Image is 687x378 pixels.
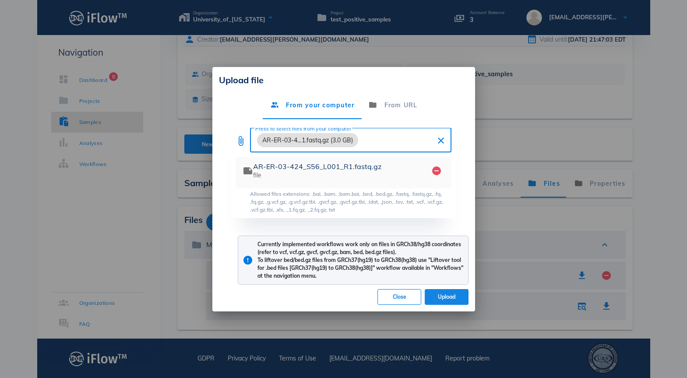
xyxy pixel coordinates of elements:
button: Close [377,289,421,305]
div: AR-ER-03-424_S56_L001_R1.fastq.gz [253,163,422,171]
div: From URL [361,91,424,119]
span: Upload [432,293,462,300]
div: Currently implemented workflows work only on files in GRCh38/hg38 coordinates (refer to vcf, vcf.... [257,240,464,280]
div: file [253,172,422,179]
button: Upload [425,289,469,305]
button: clear icon [436,135,446,146]
i: note [243,166,253,176]
div: Upload file [219,74,469,87]
button: prepend icon [236,136,246,146]
i: remove_circle [431,166,442,176]
div: From your computer [263,91,361,119]
div: Allowed files extensions: .bai, .bam, .bam.bai, .bed, .bed.gz, .fastq, .fastq.gz, .fq, .fq.gz, .g... [250,190,451,214]
span: Close [385,293,414,300]
label: Press to select files from your computer [255,125,351,132]
span: AR-ER-03-4…1.fastq.gz (3.0 GB) [262,133,353,147]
